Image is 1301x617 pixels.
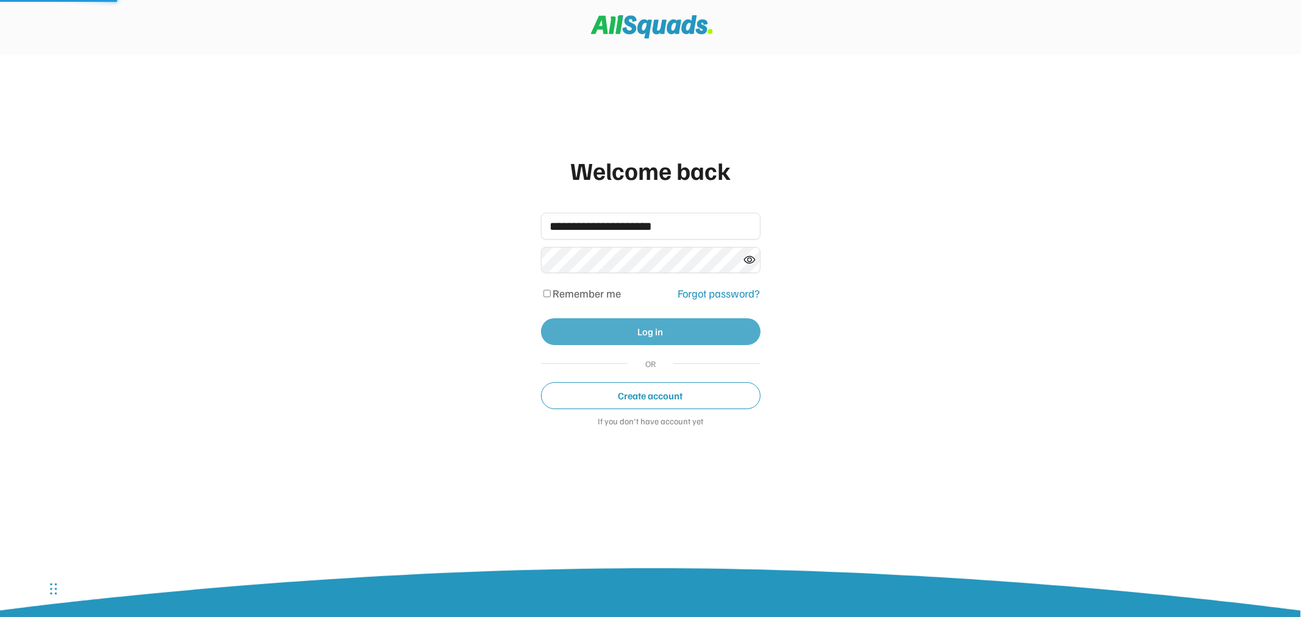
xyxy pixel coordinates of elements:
[678,285,761,302] div: Forgot password?
[591,15,713,38] img: Squad%20Logo.svg
[541,152,761,188] div: Welcome back
[541,416,761,429] div: If you don't have account yet
[541,318,761,345] button: Log in
[553,287,621,300] label: Remember me
[541,382,761,409] button: Create account
[640,357,661,370] div: OR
